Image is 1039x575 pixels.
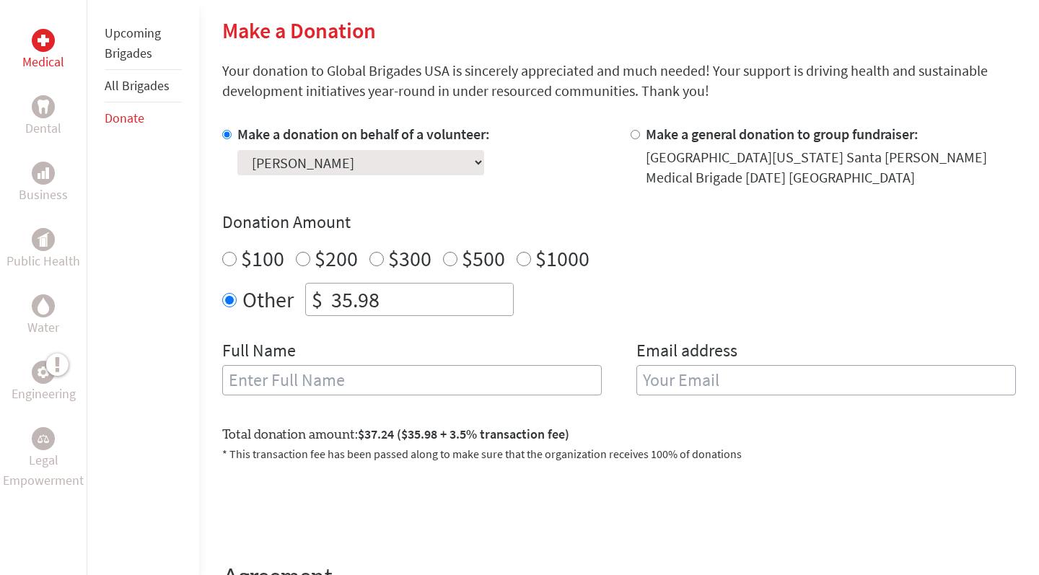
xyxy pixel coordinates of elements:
p: Business [19,185,68,205]
a: Public HealthPublic Health [6,228,80,271]
a: MedicalMedical [22,29,64,72]
p: * This transaction fee has been passed along to make sure that the organization receives 100% of ... [222,445,1016,462]
p: Legal Empowerment [3,450,84,491]
p: Your donation to Global Brigades USA is sincerely appreciated and much needed! Your support is dr... [222,61,1016,101]
img: Legal Empowerment [38,434,49,443]
input: Enter Full Name [222,365,602,395]
div: Dental [32,95,55,118]
h4: Donation Amount [222,211,1016,234]
input: Enter Amount [328,284,513,315]
p: Dental [25,118,61,139]
h2: Make a Donation [222,17,1016,43]
a: WaterWater [27,294,59,338]
label: $1000 [535,245,589,272]
a: EngineeringEngineering [12,361,76,404]
div: Public Health [32,228,55,251]
a: BusinessBusiness [19,162,68,205]
li: All Brigades [105,70,182,102]
a: DentalDental [25,95,61,139]
label: $200 [315,245,358,272]
div: $ [306,284,328,315]
label: $100 [241,245,284,272]
p: Water [27,317,59,338]
div: Business [32,162,55,185]
li: Donate [105,102,182,134]
a: Donate [105,110,144,126]
div: Engineering [32,361,55,384]
p: Medical [22,52,64,72]
div: Legal Empowerment [32,427,55,450]
span: $37.24 ($35.98 + 3.5% transaction fee) [358,426,569,442]
iframe: reCAPTCHA [222,480,442,536]
img: Business [38,167,49,179]
img: Dental [38,100,49,113]
label: Full Name [222,339,296,365]
img: Engineering [38,366,49,378]
img: Medical [38,35,49,46]
label: Email address [636,339,737,365]
div: [GEOGRAPHIC_DATA][US_STATE] Santa [PERSON_NAME] Medical Brigade [DATE] [GEOGRAPHIC_DATA] [646,147,1016,188]
p: Public Health [6,251,80,271]
a: Legal EmpowermentLegal Empowerment [3,427,84,491]
a: All Brigades [105,77,170,94]
label: Other [242,283,294,316]
li: Upcoming Brigades [105,17,182,70]
input: Your Email [636,365,1016,395]
img: Water [38,297,49,314]
div: Water [32,294,55,317]
label: $300 [388,245,431,272]
div: Medical [32,29,55,52]
img: Public Health [38,232,49,247]
label: Total donation amount: [222,424,569,445]
label: Make a general donation to group fundraiser: [646,125,919,143]
label: $500 [462,245,505,272]
label: Make a donation on behalf of a volunteer: [237,125,490,143]
a: Upcoming Brigades [105,25,161,61]
p: Engineering [12,384,76,404]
